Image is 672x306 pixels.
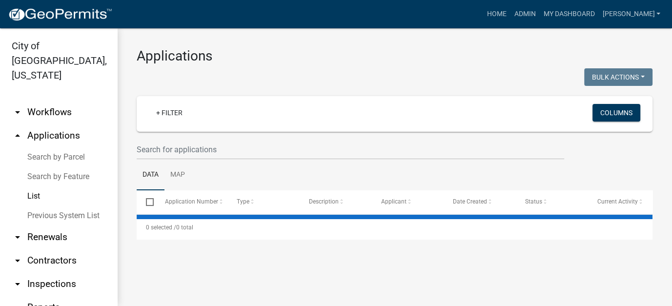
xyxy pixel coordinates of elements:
datatable-header-cell: Description [300,190,372,214]
datatable-header-cell: Select [137,190,155,214]
a: [PERSON_NAME] [598,5,664,23]
span: Applicant [381,198,407,205]
i: arrow_drop_down [12,231,23,243]
button: Columns [592,104,640,122]
span: Status [525,198,542,205]
span: Current Activity [597,198,638,205]
datatable-header-cell: Date Created [444,190,516,214]
i: arrow_drop_down [12,255,23,266]
span: Description [309,198,339,205]
div: 0 total [137,215,652,240]
datatable-header-cell: Status [516,190,588,214]
datatable-header-cell: Type [227,190,300,214]
span: Type [237,198,249,205]
a: My Dashboard [539,5,598,23]
a: Map [164,160,191,191]
datatable-header-cell: Application Number [155,190,227,214]
span: Date Created [453,198,487,205]
i: arrow_drop_down [12,278,23,290]
datatable-header-cell: Current Activity [588,190,660,214]
input: Search for applications [137,140,564,160]
a: Home [483,5,510,23]
h3: Applications [137,48,652,64]
a: + Filter [148,104,190,122]
i: arrow_drop_up [12,130,23,142]
i: arrow_drop_down [12,106,23,118]
datatable-header-cell: Applicant [371,190,444,214]
a: Data [137,160,164,191]
span: Application Number [165,198,218,205]
button: Bulk Actions [584,68,652,86]
a: Admin [510,5,539,23]
span: 0 selected / [146,224,176,231]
